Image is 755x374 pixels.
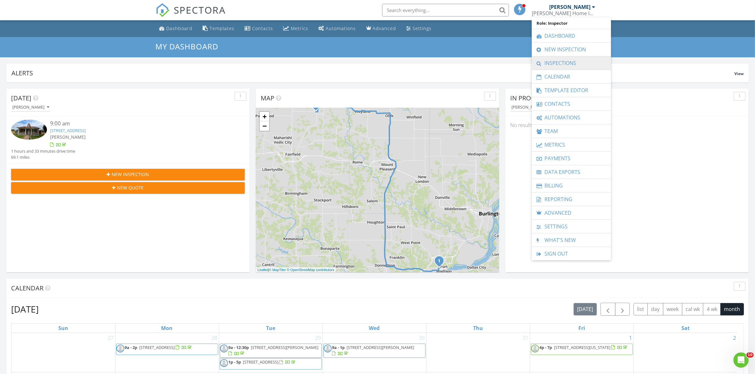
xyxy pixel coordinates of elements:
[648,303,663,315] button: day
[634,333,737,372] td: Go to August 2, 2025
[531,344,633,355] a: 4p - 7p [STREET_ADDRESS][US_STATE]
[156,9,226,22] a: SPECTORA
[703,303,721,315] button: 4 wk
[12,105,49,110] div: [PERSON_NAME]
[11,120,47,140] img: 9347205%2Fcover_photos%2FIEguZhmxTBI782Qxv6l5%2Fsmall.jpg
[535,220,608,233] a: Settings
[316,23,359,35] a: Automations (Basic)
[373,25,396,31] div: Advanced
[522,333,530,343] a: Go to July 31, 2025
[314,333,322,343] a: Go to July 29, 2025
[535,179,608,192] a: Billing
[156,41,218,52] span: My Dashboard
[269,268,286,272] a: © MapTiler
[426,333,530,372] td: Go to July 31, 2025
[251,345,319,350] span: [STREET_ADDRESS][PERSON_NAME]
[734,71,744,76] span: View
[530,333,634,372] td: Go to August 1, 2025
[140,345,175,350] span: [STREET_ADDRESS]
[166,25,193,31] div: Dashboard
[11,182,245,193] button: New Quote
[57,324,69,333] a: Sunday
[50,134,86,140] span: [PERSON_NAME]
[260,121,269,131] a: Zoom out
[404,23,434,35] a: Settings
[682,303,704,315] button: cal wk
[242,23,276,35] a: Contacts
[332,345,345,350] span: 9a - 1p
[601,303,615,316] button: Previous month
[243,359,279,365] span: [STREET_ADDRESS]
[229,345,319,356] a: 9a - 12:30p [STREET_ADDRESS][PERSON_NAME]
[256,267,336,273] div: |
[535,165,608,179] a: Data Exports
[229,359,297,365] a: 1p - 5p [STREET_ADDRESS]
[540,345,629,350] a: 4p - 7p [STREET_ADDRESS][US_STATE]
[11,69,734,77] div: Alerts
[323,344,426,358] a: 9a - 1p [STREET_ADDRESS][PERSON_NAME]
[535,29,608,42] a: Dashboard
[229,345,249,350] span: 9a - 12:30p
[210,25,235,31] div: Templates
[634,303,648,315] button: list
[574,303,597,315] button: [DATE]
[11,154,75,160] div: 69.1 miles
[322,333,426,372] td: Go to July 30, 2025
[160,324,174,333] a: Monday
[510,103,550,112] button: [PERSON_NAME]
[11,169,245,180] button: New Inspection
[532,10,596,16] div: Palmer Home Inspection
[733,352,749,368] iframe: Intercom live chat
[554,345,611,350] span: [STREET_ADDRESS][US_STATE]
[535,97,608,111] a: Contacts
[116,345,124,352] img: default-user-f0147aede5fd5fa78ca7ade42f37bd4542148d508eef1c3d3ea960f66861d68b.jpg
[535,152,608,165] a: Payments
[200,23,237,35] a: Templates
[107,333,115,343] a: Go to July 27, 2025
[382,4,509,16] input: Search everything...
[577,324,586,333] a: Friday
[332,345,414,356] a: 9a - 1p [STREET_ADDRESS][PERSON_NAME]
[220,359,228,367] img: default-user-f0147aede5fd5fa78ca7ade42f37bd4542148d508eef1c3d3ea960f66861d68b.jpg
[472,324,484,333] a: Thursday
[535,56,608,70] a: Inspections
[439,261,443,264] div: 1735 Avenue E, Fort Madison, IA 52627
[117,184,144,191] span: New Quote
[550,4,591,10] div: [PERSON_NAME]
[535,70,608,83] a: Calendar
[220,358,322,370] a: 1p - 5p [STREET_ADDRESS]
[156,3,170,17] img: The Best Home Inspection Software - Spectora
[260,112,269,121] a: Zoom in
[229,359,241,365] span: 1p - 5p
[615,303,630,316] button: Next month
[663,303,682,315] button: week
[720,303,744,315] button: month
[535,247,608,260] a: Sign Out
[265,324,277,333] a: Tuesday
[505,117,749,134] div: No results found
[157,23,195,35] a: Dashboard
[535,233,608,247] a: What's New
[535,84,608,97] a: Template Editor
[535,206,608,219] a: Advanced
[281,23,311,35] a: Metrics
[535,111,608,124] a: Automations
[220,344,322,358] a: 9a - 12:30p [STREET_ADDRESS][PERSON_NAME]
[347,345,414,350] span: [STREET_ADDRESS][PERSON_NAME]
[510,94,550,102] span: In Progress
[252,25,273,31] div: Contacts
[112,171,149,178] span: New Inspection
[211,333,219,343] a: Go to July 28, 2025
[535,138,608,151] a: Metrics
[326,25,356,31] div: Automations
[291,25,309,31] div: Metrics
[535,193,608,206] a: Reporting
[11,120,245,160] a: 9:00 am [STREET_ADDRESS] [PERSON_NAME] 1 hours and 33 minutes drive time 69.1 miles
[11,103,50,112] button: [PERSON_NAME]
[535,43,608,56] a: New Inspection
[219,333,322,372] td: Go to July 29, 2025
[11,284,43,292] span: Calendar
[438,259,440,263] i: 1
[535,124,608,138] a: Team
[531,345,539,352] img: default-user-f0147aede5fd5fa78ca7ade42f37bd4542148d508eef1c3d3ea960f66861d68b.jpg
